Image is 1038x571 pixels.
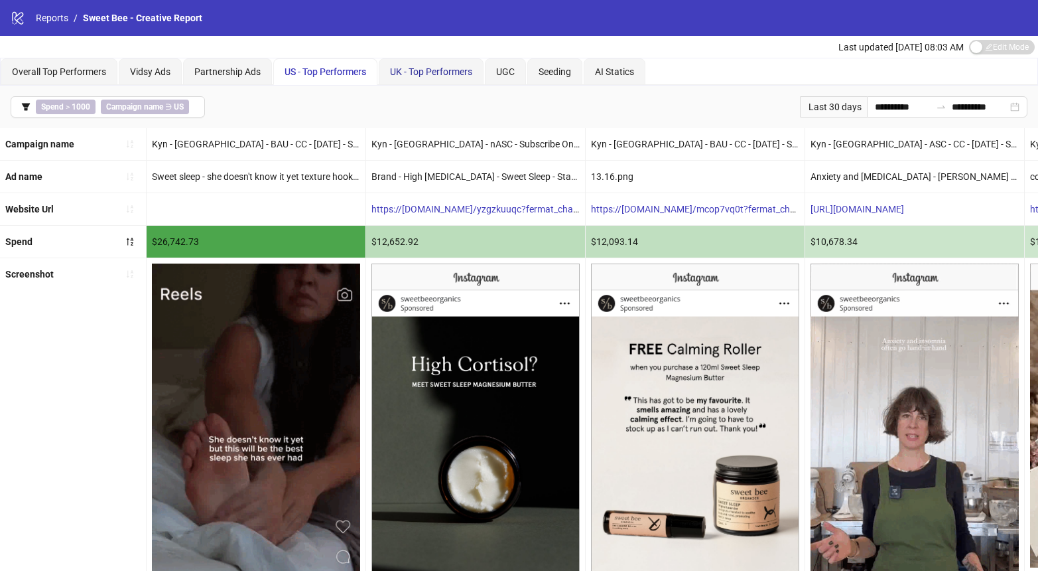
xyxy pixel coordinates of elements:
[125,172,135,181] span: sort-ascending
[5,139,74,149] b: Campaign name
[147,226,365,258] div: $26,742.73
[586,226,805,258] div: $12,093.14
[147,128,365,160] div: Kyn - [GEOGRAPHIC_DATA] - BAU - CC - [DATE] - Sweet Sleep Magnesium Butter - Standard Campaign
[11,96,205,118] button: Spend > 1000Campaign name ∋ US
[366,161,585,193] div: Brand - High [MEDICAL_DATA] - Sweet Sleep - Static - Fermat
[147,161,365,193] div: Sweet sleep - she doesn't know it yet texture hook - 9:16 reel.MOV
[586,161,805,193] div: 13.16.png
[838,42,964,52] span: Last updated [DATE] 08:03 AM
[12,66,106,77] span: Overall Top Performers
[5,269,54,280] b: Screenshot
[586,128,805,160] div: Kyn - [GEOGRAPHIC_DATA] - BAU - CC - [DATE] - Sweet Sleep Magnesium Butter + Free Calming Roller ...
[936,102,946,112] span: swap-right
[5,171,42,182] b: Ad name
[101,100,189,114] span: ∋
[800,96,867,118] div: Last 30 days
[371,204,779,214] a: https://[DOMAIN_NAME]/yzgzkuuqc?fermat_channel=facebook&fermat_adid={{[DOMAIN_NAME]}}
[936,102,946,112] span: to
[74,11,78,25] li: /
[595,66,634,77] span: AI Statics
[83,13,202,23] span: Sweet Bee - Creative Report
[805,226,1024,258] div: $10,678.34
[539,66,571,77] span: Seeding
[811,204,904,214] a: [URL][DOMAIN_NAME]
[591,204,1002,214] a: https://[DOMAIN_NAME]/mcop7vq0t?fermat_channel=facebook&fermat_adid={{[DOMAIN_NAME]}}
[125,204,135,214] span: sort-ascending
[496,66,515,77] span: UGC
[125,237,135,246] span: sort-descending
[106,102,163,112] b: Campaign name
[21,102,31,112] span: filter
[125,139,135,149] span: sort-ascending
[366,226,585,258] div: $12,652.92
[805,161,1024,193] div: Anxiety and [MEDICAL_DATA] - [PERSON_NAME] 1:1 reel.MOV
[285,66,366,77] span: US - Top Performers
[36,100,96,114] span: >
[72,102,90,112] b: 1000
[194,66,261,77] span: Partnership Ads
[390,66,472,77] span: UK - Top Performers
[5,236,32,247] b: Spend
[5,204,54,214] b: Website Url
[33,11,71,25] a: Reports
[805,128,1024,160] div: Kyn - [GEOGRAPHIC_DATA] - ASC - CC - [DATE] - Sweet Sleep Magnesium Butter
[174,102,184,112] b: US
[130,66,170,77] span: Vidsy Ads
[366,128,585,160] div: Kyn - [GEOGRAPHIC_DATA] - nASC - Subscribe Only - Sweet Sleep
[125,270,135,279] span: sort-ascending
[41,102,64,112] b: Spend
